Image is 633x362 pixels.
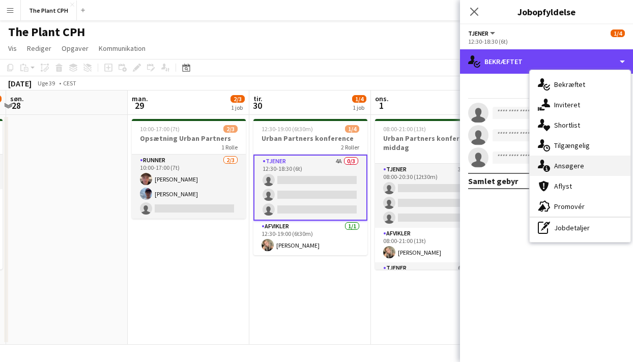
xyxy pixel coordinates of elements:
[352,95,366,103] span: 1/4
[221,143,238,151] span: 1 Rolle
[375,262,489,356] app-card-role: Tjener6A0/5
[95,42,150,55] a: Kommunikation
[554,141,590,150] span: Tilgængelig
[62,44,89,53] span: Opgaver
[23,42,55,55] a: Rediger
[253,94,263,103] span: tir.
[27,44,51,53] span: Rediger
[132,119,246,219] app-job-card: 10:00-17:00 (7t)2/3Opsætning Urban Partners1 RolleRunner2/310:00-17:00 (7t)[PERSON_NAME][PERSON_N...
[345,125,359,133] span: 1/4
[57,42,93,55] a: Opgaver
[130,100,148,111] span: 29
[468,29,488,37] span: Tjener
[10,94,24,103] span: søn.
[375,94,389,103] span: ons.
[375,119,489,269] app-job-card: 08:00-21:00 (13t)1/9Urban Partners konference + middag3 RollerTjener3A0/308:00-20:30 (12t30m) Afv...
[223,125,238,133] span: 2/3
[9,100,24,111] span: 28
[554,100,580,109] span: Inviteret
[554,182,572,191] span: Aflyst
[554,202,585,211] span: Promovér
[383,125,426,133] span: 08:00-21:00 (13t)
[140,125,180,133] span: 10:00-17:00 (7t)
[611,29,625,37] span: 1/4
[341,143,359,151] span: 2 Roller
[253,221,367,255] app-card-role: Afvikler1/112:30-19:00 (6t30m)[PERSON_NAME]
[8,24,85,40] h1: The Plant CPH
[132,155,246,219] app-card-role: Runner2/310:00-17:00 (7t)[PERSON_NAME][PERSON_NAME]
[375,134,489,152] h3: Urban Partners konference + middag
[262,125,313,133] span: 12:30-19:00 (6t30m)
[554,120,580,130] span: Shortlist
[375,228,489,262] app-card-role: Afvikler1/108:00-21:00 (13t)[PERSON_NAME]
[253,155,367,221] app-card-role: Tjener4A0/312:30-18:30 (6t)
[231,104,244,111] div: 1 job
[132,94,148,103] span: man.
[132,134,246,143] h3: Opsætning Urban Partners
[468,38,625,45] div: 12:30-18:30 (6t)
[468,176,518,186] div: Samlet gebyr
[8,44,17,53] span: Vis
[4,42,21,55] a: Vis
[468,29,497,37] button: Tjener
[99,44,146,53] span: Kommunikation
[34,79,59,87] span: Uge 39
[253,134,367,143] h3: Urban Partners konference
[460,49,633,74] div: Bekræftet
[554,80,585,89] span: Bekræftet
[21,1,77,20] button: The Plant CPH
[375,164,489,228] app-card-role: Tjener3A0/308:00-20:30 (12t30m)
[353,104,366,111] div: 1 job
[252,100,263,111] span: 30
[231,95,245,103] span: 2/3
[253,119,367,255] app-job-card: 12:30-19:00 (6t30m)1/4Urban Partners konference2 RollerTjener4A0/312:30-18:30 (6t) Afvikler1/112:...
[554,161,584,170] span: Ansøgere
[460,5,633,18] h3: Jobopfyldelse
[63,79,76,87] div: CEST
[373,100,389,111] span: 1
[8,78,32,88] div: [DATE]
[530,218,630,238] div: Jobdetaljer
